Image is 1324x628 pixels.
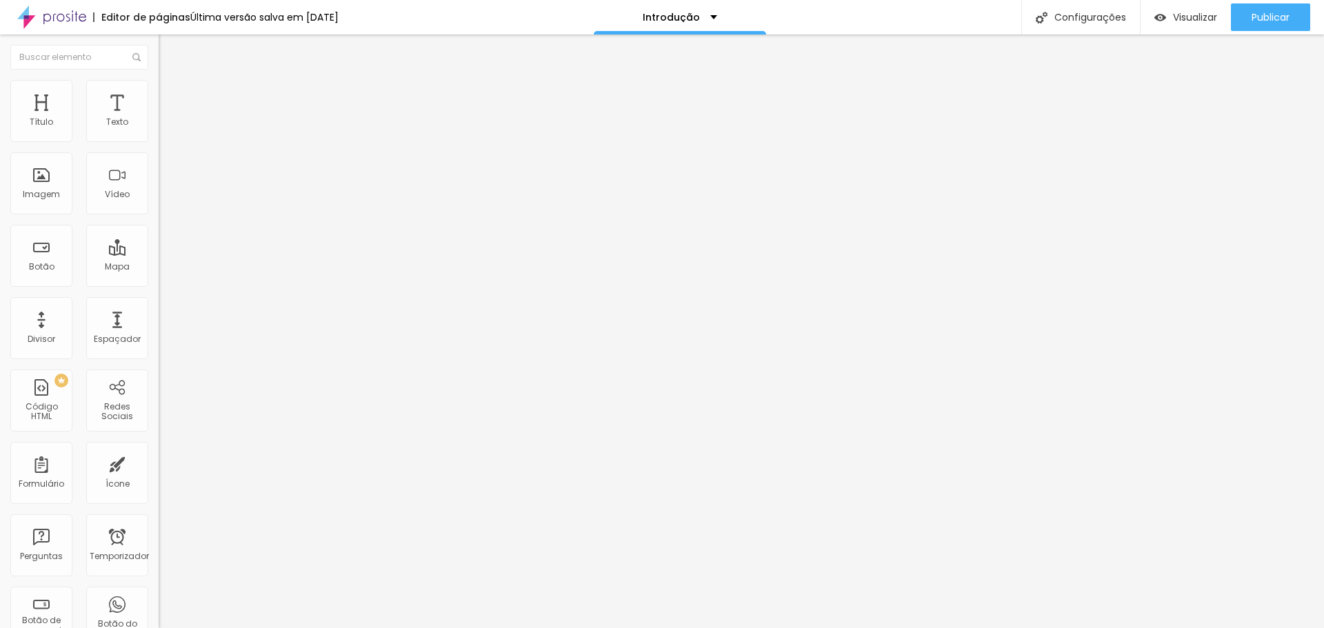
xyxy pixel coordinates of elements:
font: Texto [106,116,128,128]
font: Vídeo [105,188,130,200]
font: Visualizar [1173,10,1217,24]
iframe: Editor [159,34,1324,628]
font: Formulário [19,478,64,489]
img: Ícone [1036,12,1047,23]
font: Publicar [1252,10,1290,24]
font: Ícone [106,478,130,489]
font: Perguntas [20,550,63,562]
img: Ícone [132,53,141,61]
button: Publicar [1231,3,1310,31]
button: Visualizar [1141,3,1231,31]
img: view-1.svg [1154,12,1166,23]
font: Introdução [643,10,700,24]
font: Configurações [1054,10,1126,24]
font: Código HTML [26,401,58,422]
font: Título [30,116,53,128]
font: Editor de páginas [101,10,190,24]
font: Temporizador [90,550,149,562]
font: Espaçador [94,333,141,345]
font: Divisor [28,333,55,345]
font: Redes Sociais [101,401,133,422]
font: Imagem [23,188,60,200]
font: Botão [29,261,54,272]
font: Mapa [105,261,130,272]
input: Buscar elemento [10,45,148,70]
font: Última versão salva em [DATE] [190,10,339,24]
